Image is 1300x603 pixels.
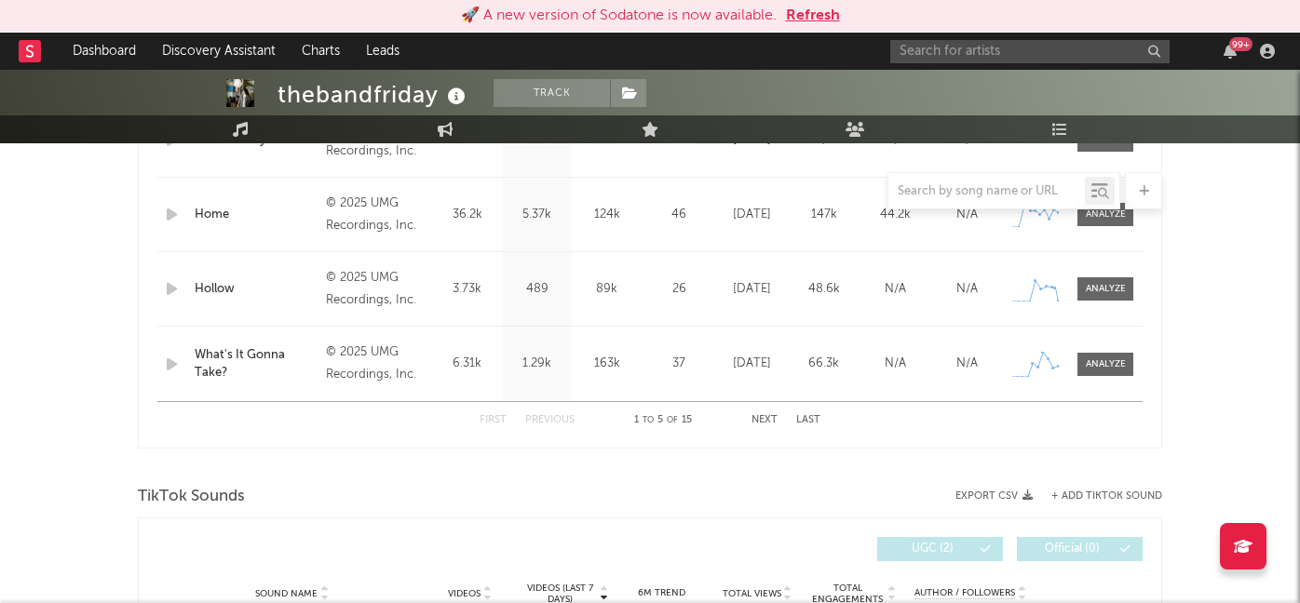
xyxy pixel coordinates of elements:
button: Next [752,415,778,425]
button: Official(0) [1017,537,1143,561]
div: 66.3k [792,355,855,373]
div: 3.73k [437,280,497,299]
div: 48.6k [792,280,855,299]
div: 26 [646,280,711,299]
a: Discovery Assistant [149,33,289,70]
div: thebandfriday [278,79,470,110]
div: 1.29k [507,355,567,373]
div: © 2025 UMG Recordings, Inc. [326,267,427,312]
div: © 2025 UMG Recordings, Inc. [326,193,427,237]
a: What's It Gonna Take? [195,346,317,382]
div: N/A [936,206,998,224]
button: Refresh [786,5,840,27]
span: of [667,416,678,424]
div: 46 [646,206,711,224]
span: Official ( 0 ) [1029,543,1115,555]
div: [DATE] [721,355,783,373]
span: Total Views [723,588,781,599]
button: First [480,415,507,425]
div: [DATE] [721,280,783,299]
div: N/A [936,280,998,299]
div: 37 [646,355,711,373]
span: UGC ( 2 ) [889,543,975,555]
span: Videos [448,588,481,599]
button: UGC(2) [877,537,1003,561]
div: 1 5 15 [612,409,714,432]
div: N/A [864,355,927,373]
button: Last [796,415,820,425]
div: © 2025 UMG Recordings, Inc. [326,342,427,386]
div: 163k [576,355,637,373]
div: 99 + [1229,37,1253,51]
div: 44.2k [864,206,927,224]
div: N/A [864,280,927,299]
input: Search for artists [890,40,1170,63]
a: Hollow [195,280,317,299]
button: + Add TikTok Sound [1033,491,1162,502]
span: Author / Followers [914,587,1015,599]
div: 489 [507,280,567,299]
button: + Add TikTok Sound [1051,491,1162,502]
input: Search by song name or URL [888,184,1085,199]
a: Leads [353,33,413,70]
div: 6.31k [437,355,497,373]
a: Charts [289,33,353,70]
div: [DATE] [721,206,783,224]
div: 89k [576,280,637,299]
div: 147k [792,206,855,224]
span: TikTok Sounds [138,486,245,508]
button: Track [494,79,610,107]
a: Home [195,206,317,224]
span: to [643,416,654,424]
button: Export CSV [955,490,1033,502]
div: 124k [576,206,637,224]
div: 36.2k [437,206,497,224]
button: 99+ [1224,44,1237,59]
div: N/A [936,355,998,373]
a: Dashboard [60,33,149,70]
div: 6M Trend [618,586,705,600]
div: 🚀 A new version of Sodatone is now available. [461,5,777,27]
button: Previous [525,415,575,425]
span: Sound Name [255,588,318,599]
div: 5.37k [507,206,567,224]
